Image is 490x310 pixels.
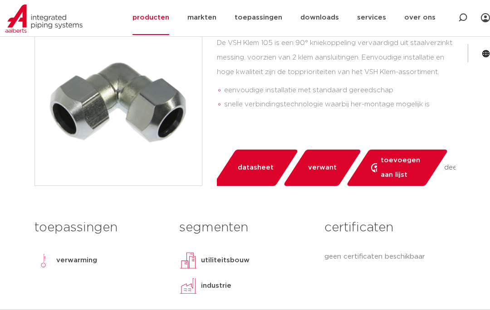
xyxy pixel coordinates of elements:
[179,277,197,295] img: industrie
[201,280,231,291] p: industrie
[224,83,456,98] li: eenvoudige installatie met standaard gereedschap
[444,162,460,173] span: deel:
[35,18,202,185] img: Product Image for VSH Klem knie 90° FF 28
[212,150,299,186] a: datasheet
[324,219,456,237] h3: certificaten
[238,160,274,175] span: datasheet
[224,97,456,112] li: snelle verbindingstechnologie waarbij her-montage mogelijk is
[201,255,250,266] p: utiliteitsbouw
[34,219,166,237] h3: toepassingen
[179,219,310,237] h3: segmenten
[283,150,362,186] a: verwant
[381,153,423,182] span: toevoegen aan lijst
[308,160,337,175] span: verwant
[324,251,456,262] p: geen certificaten beschikbaar
[34,251,53,270] img: verwarming
[56,255,97,266] p: verwarming
[179,251,197,270] img: utiliteitsbouw
[217,36,456,115] div: De VSH Klem 105 is een 90° kniekoppeling vervaardigd uit staalverzinkt messing, voorzien van 2 kl...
